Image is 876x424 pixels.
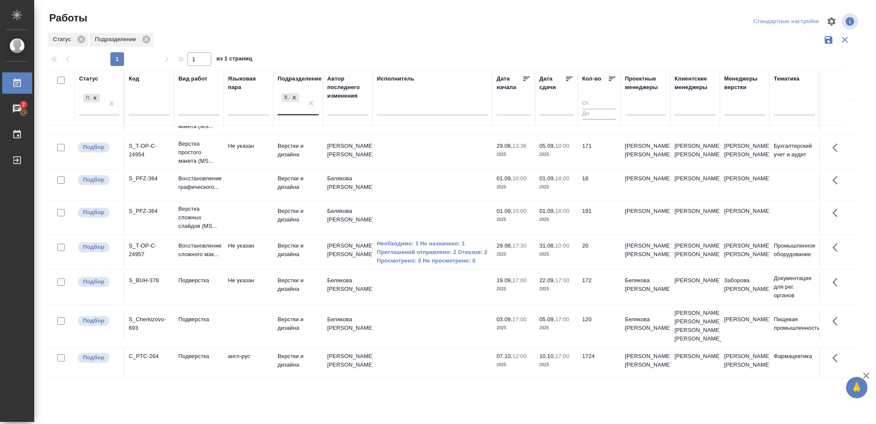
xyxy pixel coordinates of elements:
p: Подверстка [178,352,219,361]
input: До [582,109,616,119]
div: Подбор [83,93,101,104]
td: [PERSON_NAME] [670,170,720,200]
td: Верстки и дизайна [273,311,323,341]
button: Здесь прячутся важные кнопки [827,348,848,368]
button: Здесь прячутся важные кнопки [827,203,848,223]
p: 2025 [497,324,531,332]
div: Можно подбирать исполнителей [77,142,119,153]
button: Здесь прячутся важные кнопки [827,237,848,258]
p: 19.09, [497,277,512,284]
td: [PERSON_NAME] [PERSON_NAME] [621,137,670,167]
div: Статус [79,75,98,83]
p: 2025 [497,285,531,293]
a: 2 [2,98,32,119]
td: Белякова [PERSON_NAME] [621,272,670,302]
td: 172 [578,272,621,302]
span: Посмотреть информацию [842,13,860,30]
button: 🙏 [846,377,867,398]
button: Здесь прячутся важные кнопки [827,170,848,191]
div: S_Cherkizovo-693 [129,315,170,332]
div: Можно подбирать исполнителей [77,174,119,186]
td: [PERSON_NAME] [670,272,720,302]
p: [PERSON_NAME] [724,207,765,215]
p: 12:00 [512,353,527,359]
a: Необходимо: 1 Не назначено: 1 Приглашений отправлено: 2 Отказов: 2 Просмотрено: 0 Не просмотрено: 0 [377,239,488,265]
td: Белякова [PERSON_NAME] [323,170,373,200]
p: 10.10, [539,353,555,359]
button: Сбросить фильтры [837,32,853,48]
p: Подбор [83,143,104,152]
div: Можно подбирать исполнителей [77,207,119,218]
td: Не указан [224,137,273,167]
p: 17:00 [512,277,527,284]
p: 17:00 [555,316,569,322]
span: 2 [17,100,30,109]
div: Статус [48,33,88,47]
button: Здесь прячутся важные кнопки [827,137,848,158]
td: [PERSON_NAME] [670,203,720,233]
td: 171 [578,137,621,167]
p: Верстка сложных слайдов (MS... [178,205,219,230]
p: 01.09, [539,208,555,214]
p: 10:00 [555,242,569,249]
p: Восстановление графического... [178,174,219,191]
p: Подбор [83,243,104,251]
p: 2025 [539,324,574,332]
p: [PERSON_NAME] [724,315,765,324]
button: Сохранить фильтры [820,32,837,48]
td: [PERSON_NAME] [670,348,720,378]
td: Не указан [224,237,273,267]
div: Дата начала [497,75,522,92]
p: Подбор [83,208,104,217]
input: От [582,99,616,109]
p: 2025 [539,215,574,224]
div: S_T-OP-C-24954 [129,142,170,159]
td: [PERSON_NAME] [621,203,670,233]
p: 2025 [497,183,531,191]
td: Белякова [PERSON_NAME] [323,203,373,233]
div: S_PFZ-364 [129,174,170,183]
div: Клиентские менеджеры [675,75,716,92]
p: 05.09, [539,143,555,149]
div: Подбор [83,94,90,103]
td: Белякова [PERSON_NAME] [323,311,373,341]
div: Языковая пара [228,75,269,92]
td: Верстки и дизайна [273,203,323,233]
p: 29.08, [497,242,512,249]
p: [PERSON_NAME] [PERSON_NAME] [724,352,765,369]
div: Можно подбирать исполнителей [77,276,119,288]
p: 29.08, [497,143,512,149]
td: [PERSON_NAME] [PERSON_NAME] [621,237,670,267]
td: англ-рус [224,348,273,378]
p: Статус [53,35,74,44]
td: Белякова [PERSON_NAME] [323,272,373,302]
div: Подразделение [90,33,153,47]
td: [PERSON_NAME] [PERSON_NAME] [621,348,670,378]
div: Автор последнего изменения [327,75,368,100]
span: Работы [47,11,87,25]
div: Верстки и дизайна [282,93,290,102]
div: Код [129,75,139,83]
p: 10:00 [555,143,569,149]
p: 13:36 [512,143,527,149]
p: 17:30 [512,242,527,249]
p: [PERSON_NAME] [PERSON_NAME] [724,142,765,159]
td: 120 [578,311,621,341]
p: 01.09, [539,175,555,182]
p: Подбор [83,317,104,325]
div: Можно подбирать исполнителей [77,315,119,327]
td: [PERSON_NAME] [PERSON_NAME] [670,237,720,267]
p: Документация для рег. органов [774,274,815,300]
td: [PERSON_NAME] [PERSON_NAME] [323,137,373,167]
p: Подбор [83,176,104,184]
div: S_T-OP-C-24957 [129,242,170,259]
p: 2025 [539,150,574,159]
span: 🙏 [849,379,864,397]
p: Заборова [PERSON_NAME] [724,276,765,293]
button: Здесь прячутся важные кнопки [827,272,848,293]
td: 191 [578,203,621,233]
p: 17:00 [555,277,569,284]
div: Проектные менеджеры [625,75,666,92]
div: Исполнитель [377,75,414,83]
td: 18 [578,170,621,200]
